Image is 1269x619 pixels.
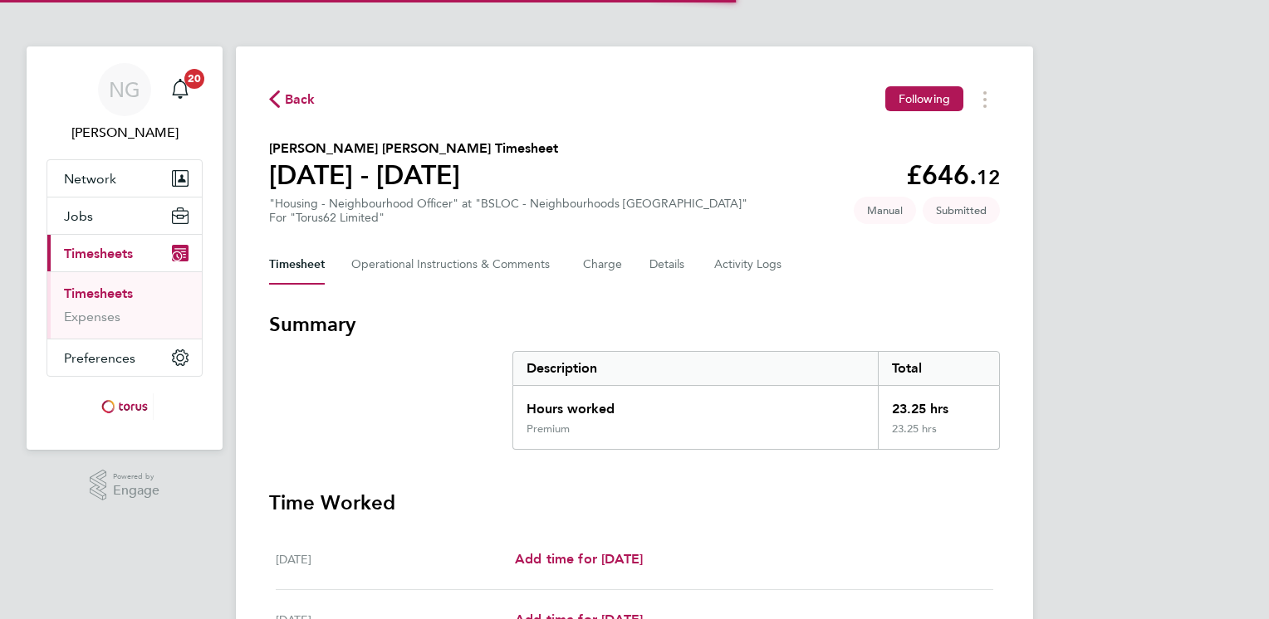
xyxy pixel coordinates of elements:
div: Summary [512,351,1000,450]
button: Jobs [47,197,202,234]
button: Network [47,160,202,197]
span: Network [64,171,116,187]
span: Natalie Gillbanks [47,123,203,143]
button: Charge [583,245,623,285]
span: Powered by [113,470,159,484]
button: Operational Instructions & Comments [351,245,556,285]
span: Jobs [64,208,93,224]
a: Go to home page [47,393,203,420]
div: 23.25 hrs [878,422,999,449]
div: 23.25 hrs [878,386,999,422]
a: Timesheets [64,285,133,301]
a: Powered byEngage [90,470,160,501]
div: Hours worked [513,386,878,422]
button: Timesheet [269,245,325,285]
button: Preferences [47,339,202,376]
button: Details [649,245,688,285]
app-decimal: £646. [906,159,1000,191]
div: Total [878,352,999,385]
h2: [PERSON_NAME] [PERSON_NAME] Timesheet [269,139,558,158]
span: Timesheets [64,246,133,261]
div: "Housing - Neighbourhood Officer" at "BSLOC - Neighbourhoods [GEOGRAPHIC_DATA]" [269,197,747,225]
span: Add time for [DATE] [515,551,643,567]
span: Preferences [64,350,135,366]
span: Following [899,91,950,106]
div: Description [513,352,878,385]
button: Back [269,89,316,110]
span: This timesheet was manually created. [854,197,916,224]
a: Add time for [DATE] [515,549,643,569]
button: Timesheets [47,235,202,271]
span: 20 [184,69,204,89]
button: Timesheets Menu [970,86,1000,112]
div: Timesheets [47,271,202,339]
span: 12 [977,165,1000,189]
span: NG [109,79,140,100]
button: Activity Logs [714,245,784,285]
a: Expenses [64,309,120,324]
div: Premium [527,422,570,436]
a: NG[PERSON_NAME] [47,63,203,143]
h1: [DATE] - [DATE] [269,158,558,192]
button: Following [885,86,963,111]
h3: Time Worked [269,490,1000,516]
span: Engage [113,484,159,498]
img: torus-logo-retina.png [96,393,154,420]
span: Back [285,90,316,110]
span: This timesheet is Submitted. [923,197,1000,224]
a: 20 [164,63,197,116]
div: For "Torus62 Limited" [269,211,747,225]
div: [DATE] [276,549,515,569]
nav: Main navigation [27,46,223,450]
h3: Summary [269,311,1000,338]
